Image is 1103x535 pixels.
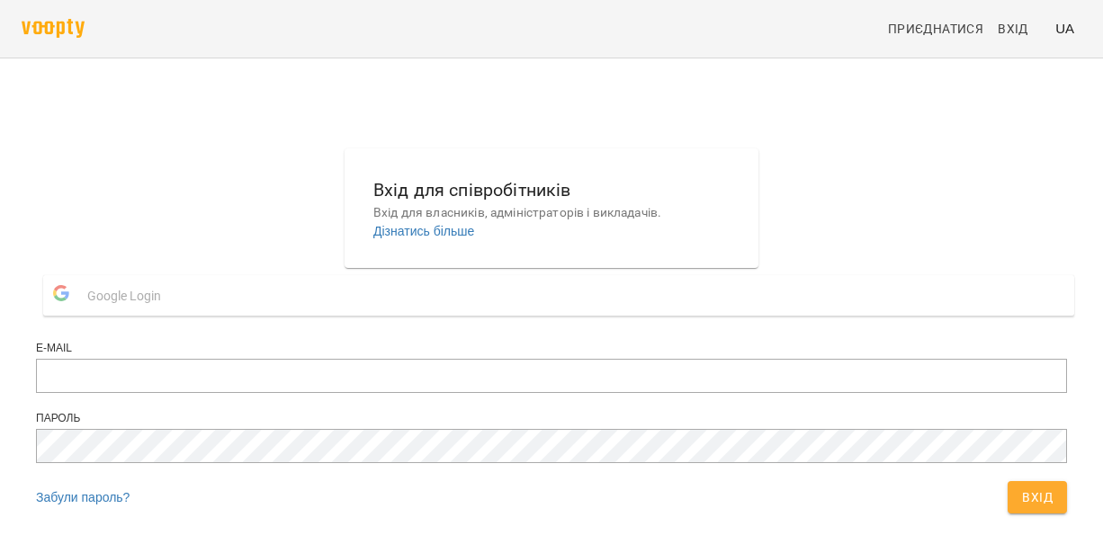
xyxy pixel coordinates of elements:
button: Google Login [43,275,1074,316]
span: UA [1055,19,1074,38]
button: UA [1048,12,1081,45]
img: voopty.png [22,19,85,38]
a: Забули пароль? [36,490,130,504]
a: Вхід [991,13,1048,45]
a: Приєднатися [881,13,991,45]
p: Вхід для власників, адміністраторів і викладачів. [373,204,730,222]
span: Вхід [998,18,1028,40]
div: Пароль [36,411,1067,426]
span: Вхід [1022,486,1053,508]
h6: Вхід для співробітників [373,176,730,204]
button: Вхід [1008,481,1067,513]
button: Вхід для співробітниківВхід для власників, адміністраторів і викладачів.Дізнатись більше [359,162,744,254]
a: Дізнатись більше [373,224,474,238]
span: Приєднатися [888,18,983,40]
span: Google Login [87,278,170,314]
div: E-mail [36,341,1067,356]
